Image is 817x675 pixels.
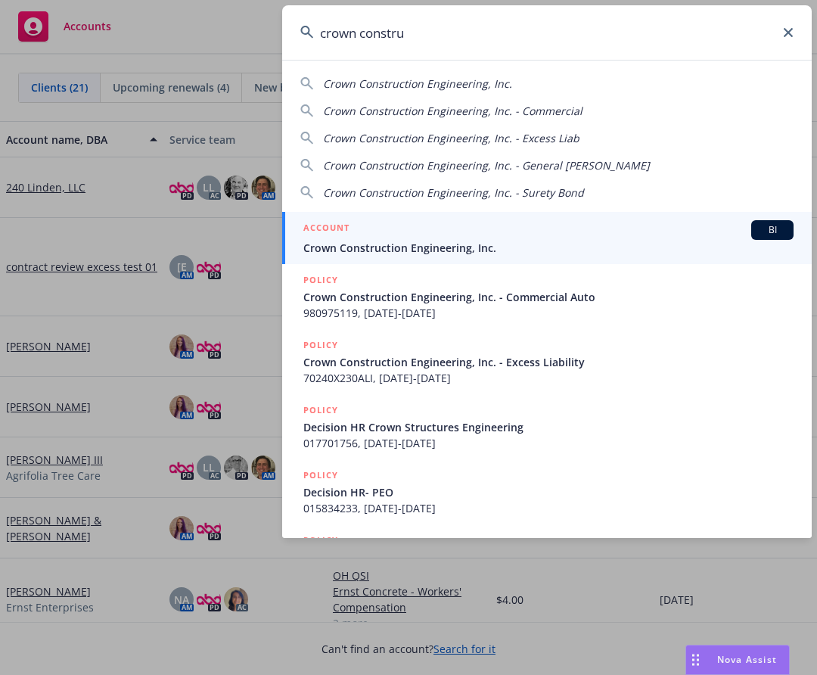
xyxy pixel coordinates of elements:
[323,158,650,173] span: Crown Construction Engineering, Inc. - General [PERSON_NAME]
[303,220,349,238] h5: ACCOUNT
[685,645,790,675] button: Nova Assist
[282,264,812,329] a: POLICYCrown Construction Engineering, Inc. - Commercial Auto980975119, [DATE]-[DATE]
[303,484,794,500] span: Decision HR- PEO
[717,653,777,666] span: Nova Assist
[303,240,794,256] span: Crown Construction Engineering, Inc.
[303,354,794,370] span: Crown Construction Engineering, Inc. - Excess Liability
[303,305,794,321] span: 980975119, [DATE]-[DATE]
[303,468,338,483] h5: POLICY
[303,435,794,451] span: 017701756, [DATE]-[DATE]
[282,5,812,60] input: Search...
[757,223,787,237] span: BI
[323,104,582,118] span: Crown Construction Engineering, Inc. - Commercial
[303,403,338,418] h5: POLICY
[282,459,812,524] a: POLICYDecision HR- PEO015834233, [DATE]-[DATE]
[282,329,812,394] a: POLICYCrown Construction Engineering, Inc. - Excess Liability70240X230ALI, [DATE]-[DATE]
[303,370,794,386] span: 70240X230ALI, [DATE]-[DATE]
[303,272,338,288] h5: POLICY
[303,289,794,305] span: Crown Construction Engineering, Inc. - Commercial Auto
[303,500,794,516] span: 015834233, [DATE]-[DATE]
[323,185,584,200] span: Crown Construction Engineering, Inc. - Surety Bond
[303,533,338,548] h5: POLICY
[282,524,812,589] a: POLICY
[303,419,794,435] span: Decision HR Crown Structures Engineering
[323,76,512,91] span: Crown Construction Engineering, Inc.
[686,645,705,674] div: Drag to move
[303,337,338,353] h5: POLICY
[282,394,812,459] a: POLICYDecision HR Crown Structures Engineering017701756, [DATE]-[DATE]
[282,212,812,264] a: ACCOUNTBICrown Construction Engineering, Inc.
[323,131,579,145] span: Crown Construction Engineering, Inc. - Excess Liab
